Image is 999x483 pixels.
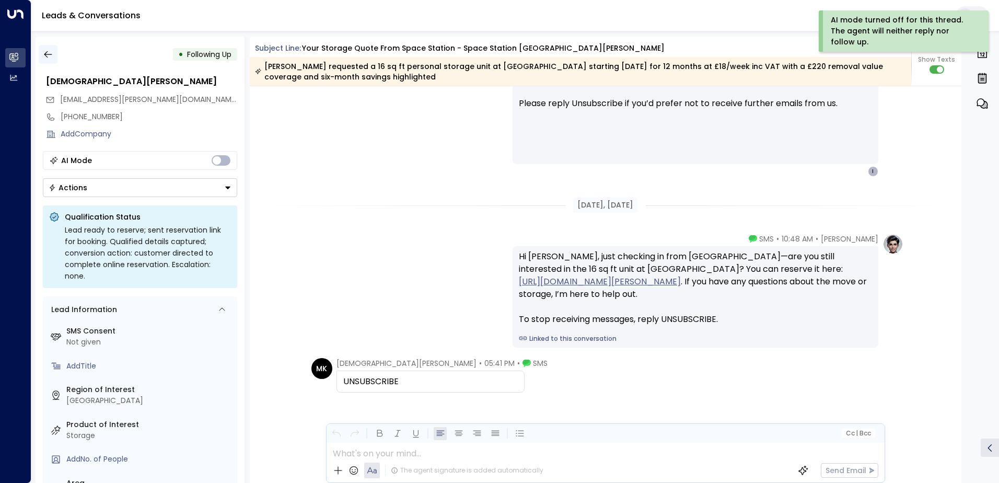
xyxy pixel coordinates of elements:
[43,178,237,197] div: Button group with a nested menu
[66,384,233,395] label: Region of Interest
[178,45,183,64] div: •
[66,361,233,372] div: AddTitle
[48,304,117,315] div: Lead Information
[831,15,974,48] div: AI mode turned off for this thread. The agent will neither reply nor follow up.
[519,250,872,326] div: Hi [PERSON_NAME], just checking in from [GEOGRAPHIC_DATA]—are you still interested in the 16 sq f...
[519,334,872,343] a: Linked to this conversation
[845,430,870,437] span: Cc Bcc
[60,94,237,105] span: irfaan.khaliq@googlemail.com
[519,275,681,288] a: [URL][DOMAIN_NAME][PERSON_NAME]
[479,358,482,369] span: •
[573,198,637,213] div: [DATE], [DATE]
[821,234,878,244] span: [PERSON_NAME]
[60,94,238,105] span: [EMAIL_ADDRESS][PERSON_NAME][DOMAIN_NAME]
[343,375,518,388] div: UNSUBSCRIBE
[66,395,233,406] div: [GEOGRAPHIC_DATA]
[759,234,774,244] span: SMS
[61,129,237,140] div: AddCompany
[856,430,858,437] span: |
[882,234,903,255] img: profile-logo.png
[391,466,543,475] div: The agent signature is added automatically
[311,358,332,379] div: MK
[66,454,233,465] div: AddNo. of People
[61,111,237,122] div: [PHONE_NUMBER]
[66,326,233,337] label: SMS Consent
[65,212,231,222] p: Qualification Status
[782,234,813,244] span: 10:48 AM
[255,61,905,82] div: [PERSON_NAME] requested a 16 sq ft personal storage unit at [GEOGRAPHIC_DATA] starting [DATE] for...
[841,429,875,439] button: Cc|Bcc
[348,427,361,440] button: Redo
[918,55,955,64] span: Show Texts
[49,183,87,192] div: Actions
[43,178,237,197] button: Actions
[816,234,818,244] span: •
[187,49,231,60] span: Following Up
[46,75,237,88] div: [DEMOGRAPHIC_DATA][PERSON_NAME]
[61,155,92,166] div: AI Mode
[517,358,520,369] span: •
[65,224,231,282] div: Lead ready to reserve; sent reservation link for booking. Qualified details captured; conversion ...
[66,419,233,430] label: Product of Interest
[302,43,665,54] div: Your storage quote from Space Station - Space Station [GEOGRAPHIC_DATA][PERSON_NAME]
[255,43,301,53] span: Subject Line:
[336,358,477,369] span: [DEMOGRAPHIC_DATA][PERSON_NAME]
[484,358,515,369] span: 05:41 PM
[42,9,141,21] a: Leads & Conversations
[66,430,233,441] div: Storage
[868,166,878,177] div: I
[776,234,779,244] span: •
[533,358,548,369] span: SMS
[330,427,343,440] button: Undo
[66,337,233,348] div: Not given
